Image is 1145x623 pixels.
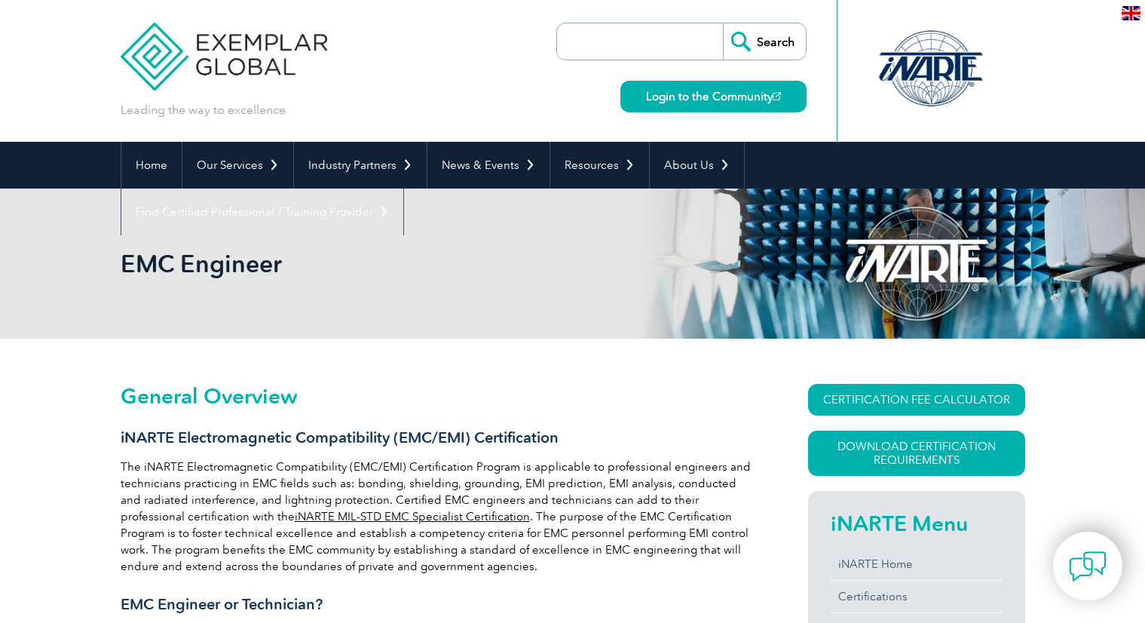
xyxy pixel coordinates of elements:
[427,142,550,189] a: News & Events
[182,142,293,189] a: Our Services
[831,511,1003,536] h2: iNARTE Menu
[121,384,754,408] h2: General Overview
[121,142,182,189] a: Home
[808,431,1025,476] a: Download Certification Requirements
[121,459,754,575] p: The iNARTE Electromagnetic Compatibility (EMC/EMI) Certification Program is applicable to profess...
[1122,6,1140,20] img: en
[121,595,754,614] h3: EMC Engineer or Technician?
[831,548,1003,580] a: iNARTE Home
[620,81,807,112] a: Login to the Community
[121,189,403,235] a: Find Certified Professional / Training Provider
[295,510,530,523] a: iNARTE MIL-STD EMC Specialist Certification
[121,102,286,118] p: Leading the way to excellence
[550,142,649,189] a: Resources
[121,249,700,278] h1: EMC Engineer
[723,23,806,60] input: Search
[1069,548,1107,585] img: contact-chat.png
[831,581,1003,612] a: Certifications
[294,142,427,189] a: Industry Partners
[808,384,1025,416] a: CERTIFICATION FEE CALCULATOR
[650,142,744,189] a: About Us
[773,92,781,100] img: open_square.png
[121,428,754,447] h3: iNARTE Electromagnetic Compatibility (EMC/EMI) Certification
